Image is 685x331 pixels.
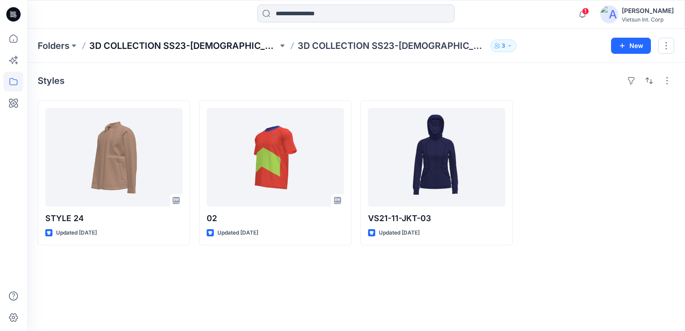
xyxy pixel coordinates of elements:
[622,5,674,16] div: [PERSON_NAME]
[600,5,618,23] img: avatar
[45,108,182,207] a: STYLE 24
[379,228,420,238] p: Updated [DATE]
[38,39,69,52] a: Folders
[45,212,182,225] p: STYLE 24
[207,108,344,207] a: 02
[217,228,258,238] p: Updated [DATE]
[622,16,674,23] div: Vietsun Int. Corp
[611,38,651,54] button: New
[368,108,505,207] a: VS21-11-JKT-03
[368,212,505,225] p: VS21-11-JKT-03
[490,39,516,52] button: 3
[207,212,344,225] p: 02
[582,8,589,15] span: 1
[298,39,486,52] p: 3D COLLECTION SS23-[DEMOGRAPHIC_DATA] Board
[89,39,278,52] a: 3D COLLECTION SS23-[DEMOGRAPHIC_DATA]
[56,228,97,238] p: Updated [DATE]
[38,75,65,86] h4: Styles
[502,41,505,51] p: 3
